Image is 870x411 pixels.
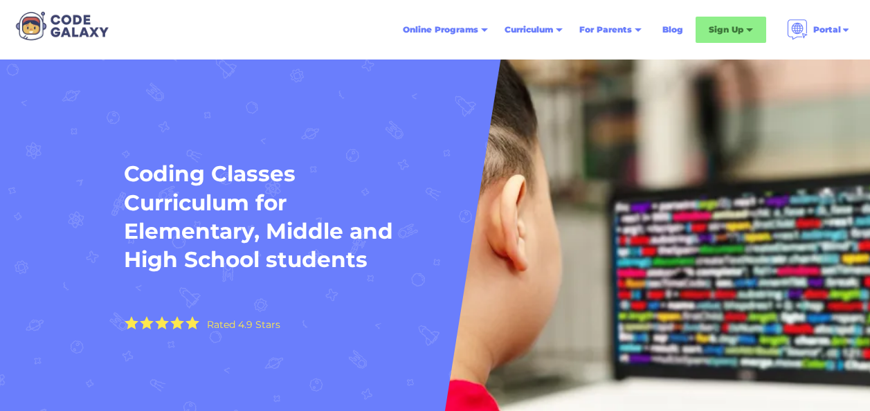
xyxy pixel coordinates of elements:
[140,316,154,329] img: Yellow Star - the Code Galaxy
[124,160,401,274] h1: Coding Classes Curriculum for Elementary, Middle and High School students
[185,316,199,329] img: Yellow Star - the Code Galaxy
[709,23,743,37] div: Sign Up
[813,23,841,37] div: Portal
[403,23,478,37] div: Online Programs
[125,316,138,329] img: Yellow Star - the Code Galaxy
[579,23,632,37] div: For Parents
[207,320,280,329] div: Rated 4.9 Stars
[170,316,184,329] img: Yellow Star - the Code Galaxy
[654,17,691,42] a: Blog
[155,316,169,329] img: Yellow Star - the Code Galaxy
[505,23,553,37] div: Curriculum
